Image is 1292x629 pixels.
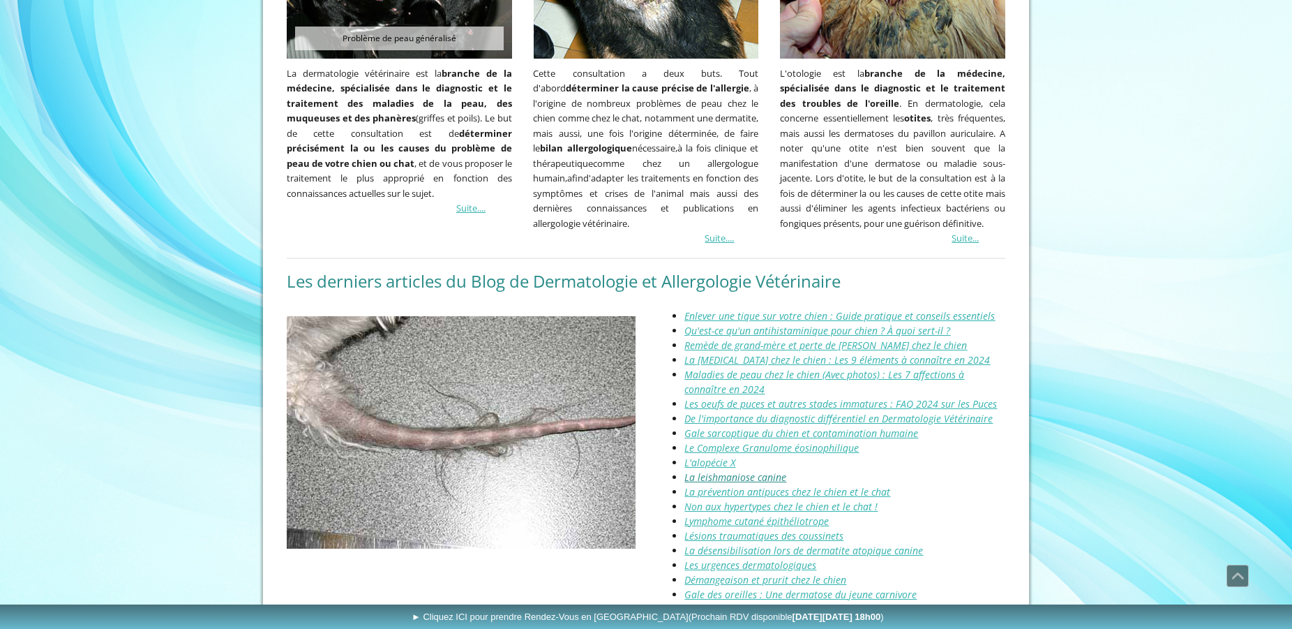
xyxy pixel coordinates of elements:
[567,172,583,184] span: afin
[684,412,993,425] a: De l'importance du diagnostic différentiel en Dermatologie Vétérinaire
[684,441,859,454] a: Le Complexe Granulome éosinophilique
[684,515,829,528] a: Lymphome cutané épithéliotrope
[684,471,786,484] a: La leishmaniose canine
[684,529,843,542] a: Lésions traumatiques des coussinets
[540,142,631,154] strong: bilan allergologique
[412,612,884,622] span: ► Cliquez ICI pour prendre Rendez-Vous en [GEOGRAPHIC_DATA]
[684,368,964,396] a: Maladies de peau chez le chien (Avec photos) : Les 7 affections à connaître en 2024
[684,324,950,337] a: Qu'est-ce qu'un antihistaminique pour chien ? À quoi sert-il ?
[684,558,816,572] a: Les urgences dermatologiques
[533,142,758,170] span: à la fois clinique et thérapeutique
[684,588,917,601] a: Gale des oreilles : Une dermatose du jeune carnivore
[684,397,997,410] a: Les oeufs de puces et autres stades immatures : FAQ 2024 sur les Puces
[1227,565,1248,586] span: Défiler vers le haut
[456,202,486,214] a: Suite....
[684,485,890,498] a: La prévention antipuces chez le chien et le chat
[533,67,758,155] span: Cette consultation a deux buts. Tout d'abord , à l'origine de nombreux problèmes de peau chez le ...
[566,82,749,94] strong: déterminer la cause précise de l'allergie
[295,27,504,50] span: Problème de peau généralisé
[684,309,995,323] a: Enlever une tique sur votre chien : Guide pratique et conseils essentiels
[684,500,878,513] a: Non aux hypertypes chez le chien et le chat !
[1226,565,1249,587] a: Défiler vers le haut
[689,612,884,622] span: (Prochain RDV disponible )
[533,157,758,185] span: comme chez un allergologue humain,
[684,427,918,440] a: Gale sarcoptique du chien et contamination humaine
[780,67,1005,230] span: L'otologie est la . En dermatologie, cela concerne essentiellement les , très fréquentes, mais au...
[904,112,931,124] strong: otites
[684,353,990,367] a: La [MEDICAL_DATA] chez le chien : Les 9 éléments à connaître en 2024
[533,172,758,230] span: d'adapter les traitements en fonction des symptômes et crises de l'animal mais aussi des dernière...
[952,232,979,244] a: Suite...
[793,612,881,622] b: [DATE][DATE] 18h00
[287,67,512,200] span: La dermatologie vétérinaire est la (griffes et poils). Le but de cette consultation est de , et d...
[684,456,735,469] a: L'alopécie X
[287,127,512,170] strong: déterminer précisément la ou les causes du problème de peau de votre chien ou chat
[684,544,923,557] a: La désensibilisation lors de dermatite atopique canine
[705,232,734,244] a: Suite....
[780,67,1005,110] strong: branche de la médecine, spécialisée dans le diagnostic et le traitement des troubles de l'oreille
[684,573,846,586] a: Démangeaison et prurit chez le chien
[684,602,812,616] a: Quelques rappels importants
[684,339,967,352] a: Remède de grand-mère et perte de [PERSON_NAME] chez le chien
[287,271,1005,292] h2: Les derniers articles du Blog de Dermatologie et Allergologie Vétérinaire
